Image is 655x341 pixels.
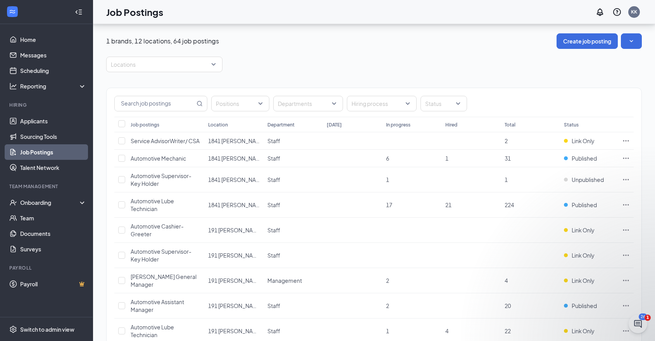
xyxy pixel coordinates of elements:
div: Job postings [131,121,159,128]
span: Published [572,154,597,162]
span: Link Only [572,226,595,234]
span: [PERSON_NAME] General Manager [131,273,196,288]
td: 191 Jiffy Lube [204,293,264,318]
span: Published [572,201,597,209]
span: 21 [445,201,452,208]
td: Staff [264,218,323,243]
span: Staff [267,302,280,309]
h1: Job Postings [106,5,163,19]
span: Staff [267,176,280,183]
span: 22 [505,327,511,334]
a: Home [20,32,86,47]
p: 1 brands, 12 locations, 64 job postings [106,37,219,45]
svg: Analysis [9,82,17,90]
span: 191 [PERSON_NAME] [208,227,262,234]
td: Staff [264,150,323,167]
button: SmallChevronDown [621,33,642,49]
span: Automotive Supervisor-Key Holder [131,172,191,187]
td: 191 Jiffy Lube [204,218,264,243]
span: 1841 [PERSON_NAME] [208,155,265,162]
a: Talent Network [20,160,86,175]
span: Link Only [572,137,595,145]
a: Applicants [20,113,86,129]
svg: Ellipses [622,327,630,335]
svg: Ellipses [622,154,630,162]
th: In progress [382,117,441,132]
span: 1 [386,327,389,334]
span: Link Only [572,251,595,259]
a: Surveys [20,241,86,257]
div: Department [267,121,295,128]
span: Staff [267,137,280,144]
div: Onboarding [20,199,80,206]
span: Automotive Mechanic [131,155,186,162]
svg: Ellipses [622,226,630,234]
svg: Ellipses [622,176,630,183]
a: Messages [20,47,86,63]
span: 2 [386,277,389,284]
span: 1841 [PERSON_NAME] [208,137,265,144]
span: 191 [PERSON_NAME] [208,277,262,284]
svg: Settings [9,325,17,333]
span: Staff [267,201,280,208]
span: Staff [267,252,280,259]
span: 2 [386,302,389,309]
span: Management [267,277,302,284]
td: 191 Jiffy Lube [204,268,264,293]
svg: MagnifyingGlass [196,100,203,107]
th: Status [560,117,618,132]
a: Team [20,210,86,226]
td: 1841 Jiffy Lube [204,150,264,167]
span: 191 [PERSON_NAME] [208,302,262,309]
td: 191 Jiffy Lube [204,243,264,268]
span: Staff [267,227,280,234]
span: Automotive Lube Technician [131,324,174,338]
svg: QuestionInfo [612,7,622,17]
span: 31 [505,155,511,162]
span: Staff [267,155,280,162]
span: 191 [PERSON_NAME] [208,252,262,259]
span: 1 [445,155,448,162]
div: Reporting [20,82,87,90]
span: 1 [645,315,651,321]
a: Sourcing Tools [20,129,86,144]
svg: Ellipses [622,251,630,259]
svg: Collapse [75,8,83,16]
span: 6 [386,155,389,162]
td: Staff [264,167,323,192]
span: Link Only [572,327,595,335]
td: Staff [264,293,323,318]
svg: UserCheck [9,199,17,206]
th: Total [501,117,560,132]
td: 1841 Jiffy Lube [204,167,264,192]
span: 191 [PERSON_NAME] [208,327,262,334]
span: 1 [386,176,389,183]
td: Staff [264,243,323,268]
svg: Notifications [595,7,605,17]
span: Automotive Cashier-Greeter [131,223,184,237]
svg: Ellipses [622,201,630,209]
span: 4 [445,327,448,334]
td: Staff [264,132,323,150]
svg: Ellipses [622,137,630,145]
span: Automotive Supervisor-Key Holder [131,248,191,263]
span: Automotive Assistant Manager [131,298,184,313]
div: KK [631,9,637,15]
button: Create job posting [557,33,618,49]
td: Staff [264,192,323,218]
span: 1841 [PERSON_NAME] [208,201,265,208]
svg: WorkstreamLogo [9,8,16,16]
svg: SmallChevronDown [627,37,635,45]
span: 2 [505,137,508,144]
a: Documents [20,226,86,241]
a: Scheduling [20,63,86,78]
span: Staff [267,327,280,334]
div: Location [208,121,228,128]
iframe: Intercom live chat [629,315,647,333]
td: 1841 Jiffy Lube [204,132,264,150]
div: Switch to admin view [20,325,74,333]
a: PayrollCrown [20,276,86,292]
span: Unpublished [572,176,604,183]
td: 1841 Jiffy Lube [204,192,264,218]
th: [DATE] [323,117,382,132]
